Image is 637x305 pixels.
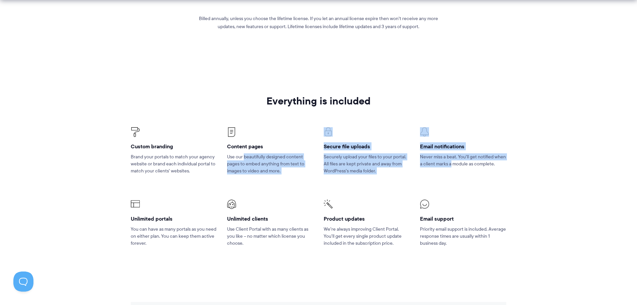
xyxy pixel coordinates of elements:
[324,200,333,209] img: Client Portal Icons
[227,127,236,137] img: Client Portal Icons
[198,14,439,30] p: Billed annually, unless you choose the lifetime license. If you let an annual license expire then...
[131,153,217,174] p: Brand your portals to match your agency website or brand each individual portal to match your cli...
[131,215,217,222] h4: Unlimited portals
[420,127,429,137] img: Client Portal Icon
[227,226,313,247] p: Use Client Portal with as many clients as you like – no matter which license you choose.
[227,153,313,174] p: Use our beautifully designed content pages to embed anything from text to images to video and more.
[324,143,410,150] h4: Secure file uploads
[324,153,410,174] p: Securely upload your files to your portal. All files are kept private and away from WordPress’s m...
[131,95,506,106] h2: Everything is included
[420,143,506,150] h4: Email notifications
[420,153,506,167] p: Never miss a beat. You’ll get notified when a client marks a module as complete.
[227,215,313,222] h4: Unlimited clients
[420,226,506,247] p: Priority email support is included. Average response times are usually within 1 business day.
[227,200,236,209] img: Client Portal Icons
[227,143,313,150] h4: Content pages
[131,226,217,247] p: You can have as many portals as you need on either plan. You can keep them active forever.
[420,215,506,222] h4: Email support
[324,226,410,247] p: We’re always improving Client Portal. You’ll get every single product update included in the subs...
[13,272,33,292] iframe: Toggle Customer Support
[324,127,333,136] img: Client Portal Icons
[324,215,410,222] h4: Product updates
[131,200,140,209] img: Client Portal Icons
[131,127,140,137] img: Client Portal Icons
[420,200,429,209] img: Client Portal Icons
[131,143,217,150] h4: Custom branding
